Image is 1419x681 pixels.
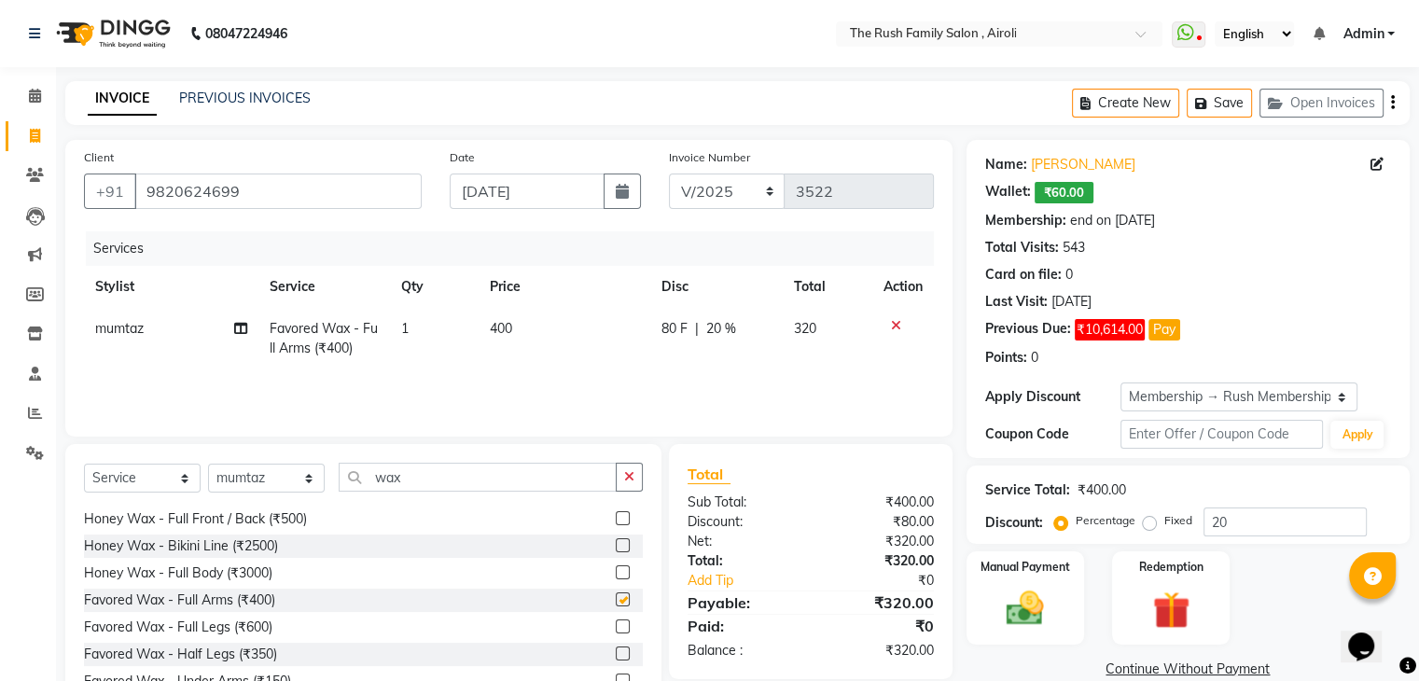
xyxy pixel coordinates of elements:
button: Create New [1072,89,1179,118]
div: Honey Wax - Full Front / Back (₹500) [84,509,307,529]
div: Points: [985,348,1027,368]
div: Favored Wax - Half Legs (₹350) [84,645,277,664]
div: Favored Wax - Full Legs (₹600) [84,618,272,637]
div: Honey Wax - Bikini Line (₹2500) [84,536,278,556]
input: Search by Name/Mobile/Email/Code [134,174,422,209]
b: 08047224946 [205,7,287,60]
th: Stylist [84,266,258,308]
div: ₹80.00 [811,512,948,532]
label: Manual Payment [981,559,1070,576]
div: Membership: [985,211,1066,230]
span: ₹10,614.00 [1075,319,1145,340]
div: Total Visits: [985,238,1059,257]
div: ₹400.00 [811,493,948,512]
div: Wallet: [985,182,1031,203]
label: Percentage [1076,512,1135,529]
div: ₹320.00 [811,551,948,571]
span: 80 F [661,319,688,339]
a: Continue Without Payment [970,660,1406,679]
a: [PERSON_NAME] [1031,155,1135,174]
div: ₹0 [833,571,947,591]
label: Invoice Number [669,149,750,166]
span: Total [688,465,730,484]
div: 0 [1031,348,1038,368]
span: 1 [401,320,409,337]
th: Qty [390,266,478,308]
input: Search or Scan [339,463,617,492]
button: Pay [1148,319,1180,340]
img: _cash.svg [995,587,1055,630]
iframe: chat widget [1341,606,1400,662]
th: Total [783,266,871,308]
th: Service [258,266,391,308]
span: | [695,319,699,339]
div: [DATE] [1051,292,1092,312]
div: Total: [674,551,811,571]
div: Services [86,231,948,266]
img: logo [48,7,175,60]
button: Save [1187,89,1252,118]
span: 20 % [706,319,736,339]
th: Disc [650,266,783,308]
div: Net: [674,532,811,551]
div: ₹320.00 [811,532,948,551]
button: Apply [1330,421,1384,449]
button: +91 [84,174,136,209]
div: ₹320.00 [811,641,948,660]
div: ₹320.00 [811,591,948,614]
a: INVOICE [88,82,157,116]
a: Add Tip [674,571,833,591]
span: mumtaz [95,320,144,337]
span: 400 [490,320,512,337]
span: ₹60.00 [1035,182,1093,203]
div: ₹400.00 [1078,480,1126,500]
label: Client [84,149,114,166]
th: Action [872,266,934,308]
label: Fixed [1164,512,1192,529]
div: Balance : [674,641,811,660]
label: Date [450,149,475,166]
label: Redemption [1139,559,1203,576]
div: Discount: [985,513,1043,533]
div: end on [DATE] [1070,211,1155,230]
button: Open Invoices [1259,89,1384,118]
div: Favored Wax - Full Arms (₹400) [84,591,275,610]
div: Apply Discount [985,387,1120,407]
div: Paid: [674,615,811,637]
div: 0 [1065,265,1073,285]
div: Honey Wax - Full Body (₹3000) [84,563,272,583]
input: Enter Offer / Coupon Code [1120,420,1324,449]
img: _gift.svg [1141,587,1202,633]
span: Favored Wax - Full Arms (₹400) [270,320,378,356]
div: Last Visit: [985,292,1048,312]
span: 320 [794,320,816,337]
div: Previous Due: [985,319,1071,340]
div: ₹0 [811,615,948,637]
a: PREVIOUS INVOICES [179,90,311,106]
div: Coupon Code [985,424,1120,444]
div: Discount: [674,512,811,532]
div: Sub Total: [674,493,811,512]
div: Card on file: [985,265,1062,285]
span: Admin [1342,24,1384,44]
div: Name: [985,155,1027,174]
th: Price [479,266,651,308]
div: Service Total: [985,480,1070,500]
div: 543 [1063,238,1085,257]
div: Payable: [674,591,811,614]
